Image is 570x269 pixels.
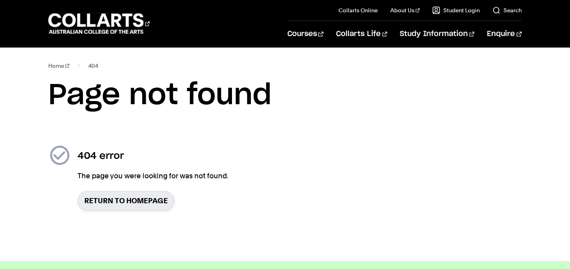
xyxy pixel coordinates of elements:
a: Collarts Life [336,21,387,47]
a: Home [48,60,69,71]
div: Go to homepage [48,12,150,35]
a: Student Login [432,6,480,14]
a: Return to homepage [78,191,175,210]
a: Search [492,6,522,14]
a: About Us [390,6,420,14]
a: Study Information [400,21,474,47]
h1: Page not found [48,78,521,113]
a: Courses [287,21,323,47]
a: Enquire [487,21,521,47]
span: 404 [88,60,98,71]
a: Collarts Online [338,6,378,14]
p: The page you were looking for was not found. [78,170,228,181]
h2: 404 error [78,150,228,162]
